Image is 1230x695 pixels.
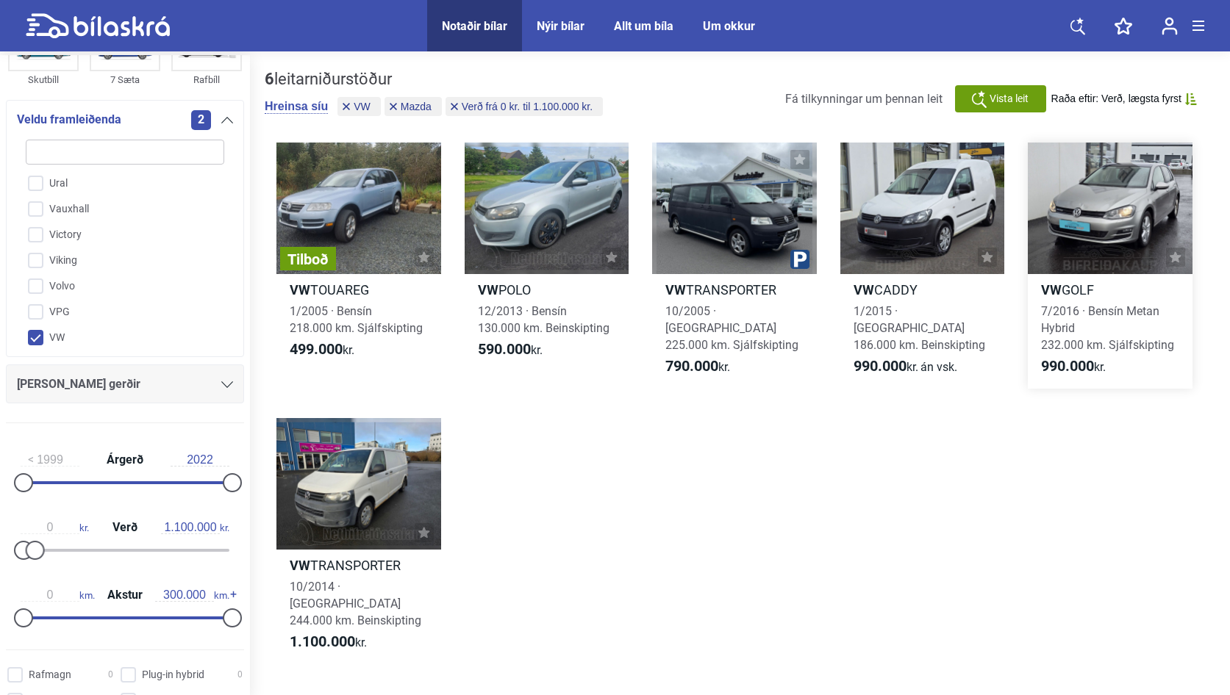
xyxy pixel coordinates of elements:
[354,101,371,112] span: VW
[665,282,686,298] b: VW
[478,340,531,358] b: 590.000
[17,109,121,130] span: Veldu framleiðenda
[290,633,367,651] span: kr.
[109,522,141,533] span: Verð
[703,19,755,33] a: Um okkur
[1041,304,1174,352] span: 7/2016 · Bensín Metan Hybrid 232.000 km. Sjálfskipting
[29,667,71,683] span: Rafmagn
[401,101,432,112] span: Mazda
[990,91,1029,107] span: Vista leit
[90,71,160,88] div: 7 Sæta
[537,19,584,33] a: Nýir bílar
[785,92,943,106] span: Fá tilkynningar um þennan leit
[465,281,629,298] h2: POLO
[104,589,146,601] span: Akstur
[478,304,609,335] span: 12/2013 · Bensín 130.000 km. Beinskipting
[854,358,957,375] span: kr.
[1051,93,1197,105] button: Raða eftir: Verð, lægsta fyrst
[478,341,543,359] span: kr.
[155,588,229,602] span: km.
[854,304,985,352] span: 1/2015 · [GEOGRAPHIC_DATA] 186.000 km. Beinskipting
[1051,93,1181,105] span: Raða eftir: Verð, lægsta fyrst
[290,633,355,650] b: 1.100.000
[652,281,817,298] h2: TRANSPORTER
[1041,357,1094,375] b: 990.000
[191,110,211,130] span: 2
[1041,282,1062,298] b: VW
[462,101,593,112] span: Verð frá 0 kr. til 1.100.000 kr.
[446,97,603,116] button: Verð frá 0 kr. til 1.100.000 kr.
[276,143,441,389] a: TilboðVWTOUAREG1/2005 · Bensín218.000 km. Sjálfskipting499.000kr.
[276,557,441,574] h2: TRANSPORTER
[290,580,421,627] span: 10/2014 · [GEOGRAPHIC_DATA] 244.000 km. Beinskipting
[108,667,113,683] span: 0
[21,521,89,534] span: kr.
[665,304,798,352] span: 10/2005 · [GEOGRAPHIC_DATA] 225.000 km. Sjálfskipting
[8,71,79,88] div: Skutbíll
[161,521,229,534] span: kr.
[385,97,442,116] button: Mazda
[1028,281,1193,298] h2: GOLF
[840,143,1005,389] a: VWCADDY1/2015 · [GEOGRAPHIC_DATA]186.000 km. Beinskipting990.000kr.
[276,418,441,664] a: VWTRANSPORTER10/2014 · [GEOGRAPHIC_DATA]244.000 km. Beinskipting1.100.000kr.
[21,588,95,602] span: km.
[854,357,907,375] b: 990.000
[465,143,629,389] a: VWPOLO12/2013 · Bensín130.000 km. Beinskipting590.000kr.
[290,340,343,358] b: 499.000
[1041,358,1106,375] span: kr.
[665,357,718,375] b: 790.000
[276,281,441,298] h2: TOUAREG
[142,667,204,683] span: Plug-in hybrid
[840,281,1005,298] h2: CADDY
[337,97,381,116] button: VW
[652,143,817,389] a: VWTRANSPORTER10/2005 · [GEOGRAPHIC_DATA]225.000 km. Sjálfskipting790.000kr.
[1162,17,1178,35] img: user-login.svg
[265,99,328,114] button: Hreinsa síu
[290,341,354,359] span: kr.
[290,558,310,573] b: VW
[237,667,243,683] span: 0
[665,358,730,375] span: kr.
[287,252,329,267] span: Tilboð
[290,282,310,298] b: VW
[290,304,423,335] span: 1/2005 · Bensín 218.000 km. Sjálfskipting
[854,282,874,298] b: VW
[478,282,498,298] b: VW
[103,454,147,466] span: Árgerð
[1028,143,1193,389] a: VWGOLF7/2016 · Bensín Metan Hybrid232.000 km. Sjálfskipting990.000kr.
[265,70,607,89] div: leitarniðurstöður
[614,19,673,33] a: Allt um bíla
[790,250,809,269] img: parking.png
[442,19,507,33] a: Notaðir bílar
[265,70,274,88] b: 6
[17,374,140,395] span: [PERSON_NAME] gerðir
[171,71,242,88] div: Rafbíll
